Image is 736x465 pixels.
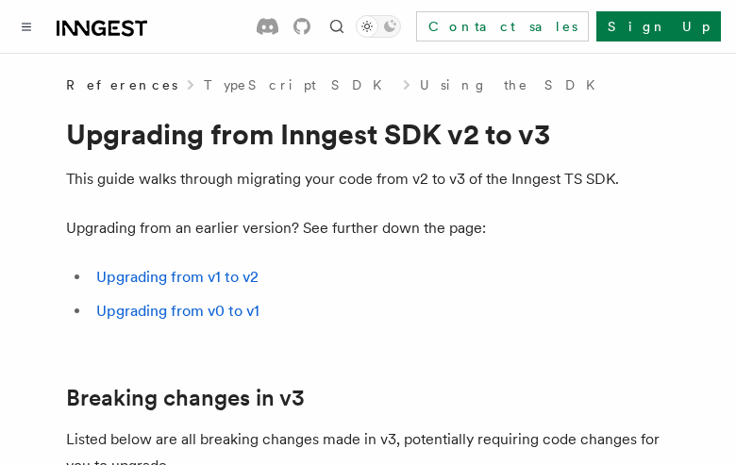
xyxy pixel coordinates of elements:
[66,385,305,411] a: Breaking changes in v3
[96,302,259,320] a: Upgrading from v0 to v1
[66,117,670,151] h1: Upgrading from Inngest SDK v2 to v3
[96,268,259,286] a: Upgrading from v1 to v2
[15,15,38,38] button: Toggle navigation
[420,75,607,94] a: Using the SDK
[596,11,721,42] a: Sign Up
[66,215,670,241] p: Upgrading from an earlier version? See further down the page:
[416,11,589,42] a: Contact sales
[204,75,393,94] a: TypeScript SDK
[326,15,348,38] button: Find something...
[356,15,401,38] button: Toggle dark mode
[66,75,177,94] span: References
[66,166,670,192] p: This guide walks through migrating your code from v2 to v3 of the Inngest TS SDK.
